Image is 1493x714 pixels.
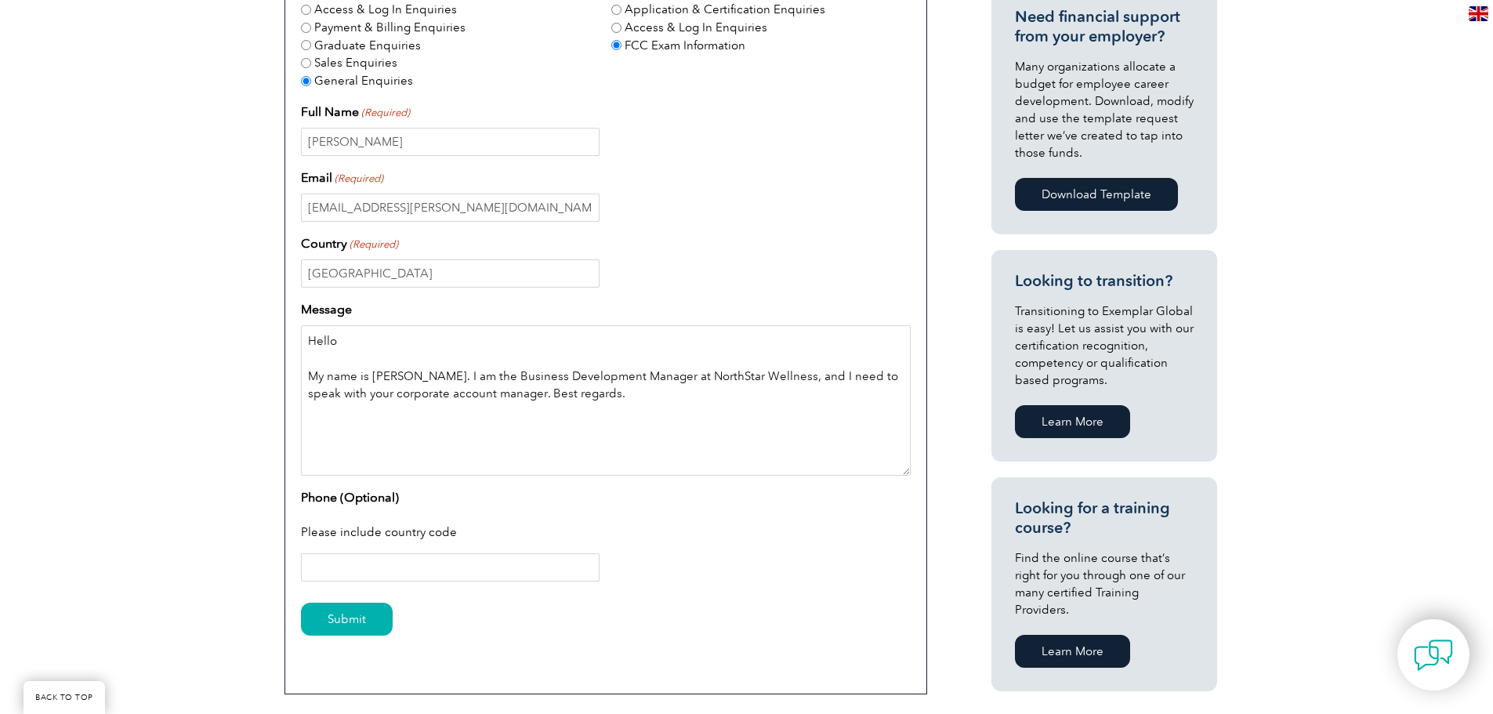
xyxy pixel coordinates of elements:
[301,169,383,187] label: Email
[301,234,398,253] label: Country
[625,37,745,55] label: FCC Exam Information
[625,1,825,19] label: Application & Certification Enquiries
[314,54,397,72] label: Sales Enquiries
[301,300,352,319] label: Message
[301,603,393,636] input: Submit
[314,37,421,55] label: Graduate Enquiries
[1015,635,1130,668] a: Learn More
[314,19,466,37] label: Payment & Billing Enquiries
[1015,498,1194,538] h3: Looking for a training course?
[1469,6,1488,21] img: en
[625,19,767,37] label: Access & Log In Enquiries
[333,171,383,187] span: (Required)
[1015,303,1194,389] p: Transitioning to Exemplar Global is easy! Let us assist you with our certification recognition, c...
[1015,58,1194,161] p: Many organizations allocate a budget for employee career development. Download, modify and use th...
[1015,549,1194,618] p: Find the online course that’s right for you through one of our many certified Training Providers.
[1414,636,1453,675] img: contact-chat.png
[1015,271,1194,291] h3: Looking to transition?
[314,72,413,90] label: General Enquiries
[1015,178,1178,211] a: Download Template
[360,105,410,121] span: (Required)
[1015,405,1130,438] a: Learn More
[301,103,410,121] label: Full Name
[348,237,398,252] span: (Required)
[301,488,399,507] label: Phone (Optional)
[24,681,105,714] a: BACK TO TOP
[301,513,911,554] div: Please include country code
[314,1,457,19] label: Access & Log In Enquiries
[1015,7,1194,46] h3: Need financial support from your employer?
